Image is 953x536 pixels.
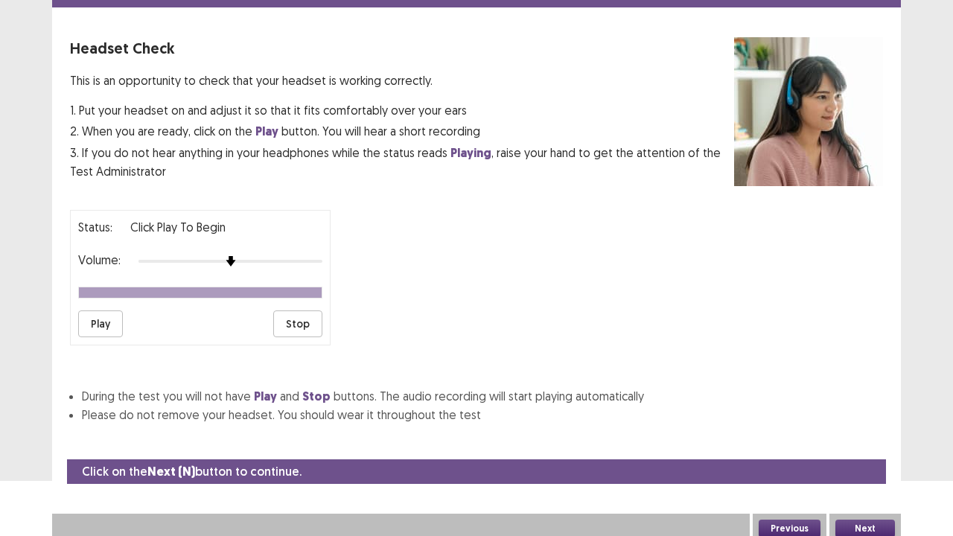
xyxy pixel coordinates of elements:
img: arrow-thumb [226,256,236,267]
button: Stop [273,310,322,337]
p: 2. When you are ready, click on the button. You will hear a short recording [70,122,734,141]
strong: Next (N) [147,464,195,479]
img: headset test [734,37,883,186]
strong: Play [254,389,277,404]
p: Headset Check [70,37,734,60]
p: This is an opportunity to check that your headset is working correctly. [70,71,734,89]
strong: Playing [450,145,491,161]
p: Volume: [78,251,121,269]
strong: Stop [302,389,331,404]
p: Click on the button to continue. [82,462,302,481]
button: Play [78,310,123,337]
p: Status: [78,218,112,236]
strong: Play [255,124,278,139]
li: During the test you will not have and buttons. The audio recording will start playing automatically [82,387,883,406]
p: 3. If you do not hear anything in your headphones while the status reads , raise your hand to get... [70,144,734,180]
p: Click Play to Begin [130,218,226,236]
li: Please do not remove your headset. You should wear it throughout the test [82,406,883,424]
p: 1. Put your headset on and adjust it so that it fits comfortably over your ears [70,101,734,119]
